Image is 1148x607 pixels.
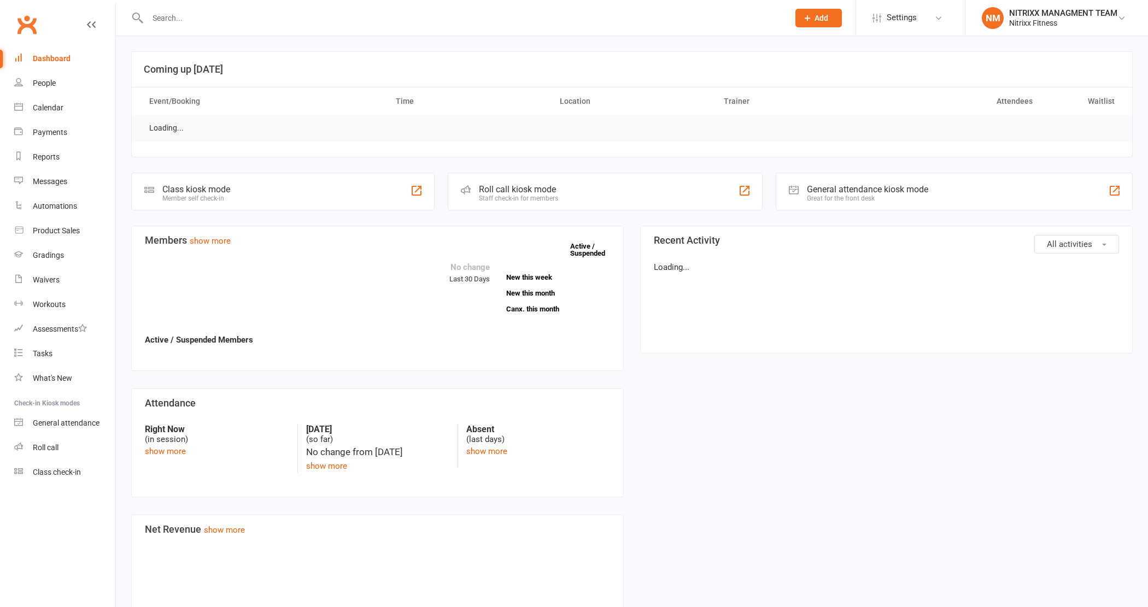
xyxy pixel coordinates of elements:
[33,468,81,476] div: Class check-in
[33,325,87,333] div: Assessments
[887,5,917,30] span: Settings
[807,184,928,195] div: General attendance kiosk mode
[466,424,610,445] div: (last days)
[204,525,245,535] a: show more
[550,87,714,115] th: Location
[139,115,194,141] td: Loading...
[190,236,231,246] a: show more
[815,14,828,22] span: Add
[14,435,115,460] a: Roll call
[145,398,610,409] h3: Attendance
[654,261,1119,274] p: Loading...
[33,202,77,210] div: Automations
[878,87,1042,115] th: Attendees
[466,424,610,434] strong: Absent
[14,71,115,96] a: People
[479,184,558,195] div: Roll call kiosk mode
[466,446,507,456] a: show more
[33,443,58,452] div: Roll call
[14,366,115,391] a: What's New
[449,261,490,285] div: Last 30 Days
[33,419,99,427] div: General attendance
[145,424,289,434] strong: Right Now
[306,424,450,434] strong: [DATE]
[145,446,186,456] a: show more
[145,335,253,345] strong: Active / Suspended Members
[33,152,60,161] div: Reports
[807,195,928,202] div: Great for the front desk
[714,87,878,115] th: Trainer
[1042,87,1124,115] th: Waitlist
[14,194,115,219] a: Automations
[795,9,842,27] button: Add
[14,317,115,341] a: Assessments
[33,177,67,186] div: Messages
[33,128,67,137] div: Payments
[14,169,115,194] a: Messages
[506,290,610,297] a: New this month
[654,235,1119,246] h3: Recent Activity
[162,195,230,202] div: Member self check-in
[145,424,289,445] div: (in session)
[33,374,72,382] div: What's New
[14,341,115,366] a: Tasks
[33,79,56,87] div: People
[33,54,71,63] div: Dashboard
[386,87,550,115] th: Time
[13,11,40,38] a: Clubworx
[14,145,115,169] a: Reports
[306,461,347,471] a: show more
[14,96,115,120] a: Calendar
[144,64,1120,75] h3: Coming up [DATE]
[33,251,64,260] div: Gradings
[449,261,490,274] div: No change
[1009,8,1117,18] div: NITRIXX MANAGMENT TEAM
[570,234,618,265] a: Active / Suspended
[1047,239,1092,249] span: All activities
[14,460,115,485] a: Class kiosk mode
[33,226,80,235] div: Product Sales
[145,524,610,535] h3: Net Revenue
[982,7,1004,29] div: NM
[506,274,610,281] a: New this week
[14,268,115,292] a: Waivers
[14,243,115,268] a: Gradings
[14,120,115,145] a: Payments
[33,103,63,112] div: Calendar
[306,445,450,459] div: No change from [DATE]
[14,292,115,317] a: Workouts
[1009,18,1117,28] div: Nitrixx Fitness
[14,219,115,243] a: Product Sales
[139,87,386,115] th: Event/Booking
[33,349,52,358] div: Tasks
[306,424,450,445] div: (so far)
[145,235,610,246] h3: Members
[14,46,115,71] a: Dashboard
[144,10,781,26] input: Search...
[33,300,66,309] div: Workouts
[162,184,230,195] div: Class kiosk mode
[479,195,558,202] div: Staff check-in for members
[14,411,115,435] a: General attendance kiosk mode
[1034,235,1119,254] button: All activities
[33,275,60,284] div: Waivers
[506,305,610,313] a: Canx. this month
